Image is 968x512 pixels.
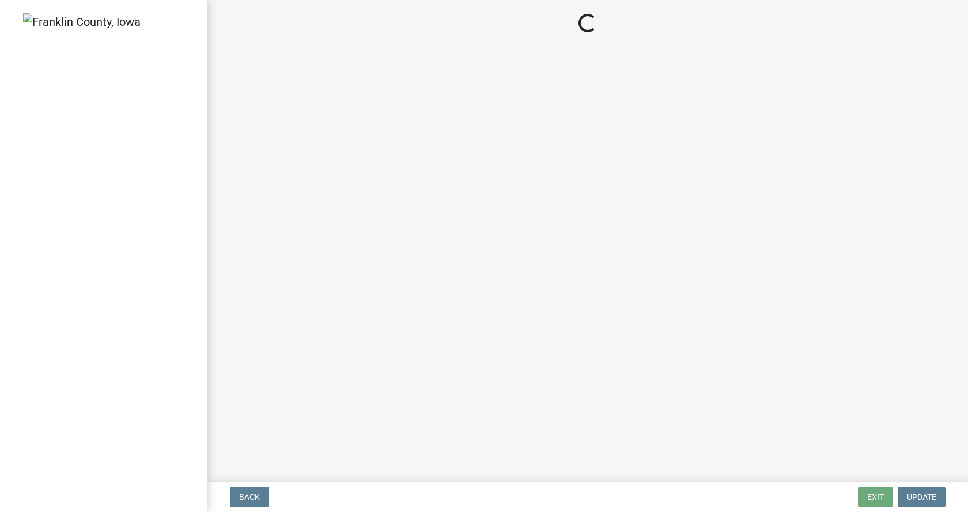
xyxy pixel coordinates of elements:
[230,487,269,507] button: Back
[239,492,260,502] span: Back
[23,13,141,31] img: Franklin County, Iowa
[907,492,936,502] span: Update
[858,487,893,507] button: Exit
[898,487,946,507] button: Update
